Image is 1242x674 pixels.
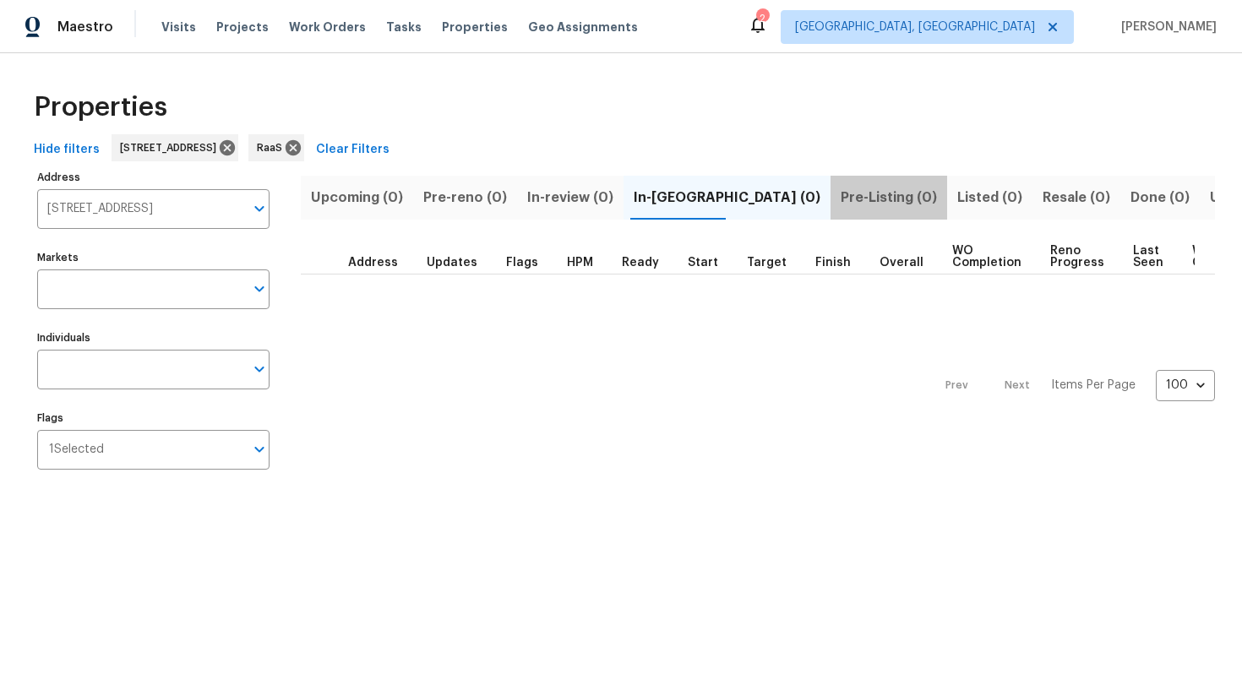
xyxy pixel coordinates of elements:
span: Pre-Listing (0) [841,186,937,209]
span: Hide filters [34,139,100,160]
span: 1 Selected [49,443,104,457]
span: [GEOGRAPHIC_DATA], [GEOGRAPHIC_DATA] [795,19,1035,35]
button: Open [248,438,271,461]
div: RaaS [248,134,304,161]
p: Items Per Page [1051,377,1136,394]
label: Address [37,172,270,182]
span: In-[GEOGRAPHIC_DATA] (0) [634,186,820,209]
div: Days past target finish date [880,257,939,269]
span: Maestro [57,19,113,35]
span: Start [688,257,718,269]
label: Flags [37,413,270,423]
span: Done (0) [1130,186,1190,209]
span: Tasks [386,21,422,33]
span: Properties [442,19,508,35]
span: Projects [216,19,269,35]
span: Target [747,257,787,269]
span: Listed (0) [957,186,1022,209]
label: Individuals [37,333,270,343]
label: Markets [37,253,270,263]
span: Flags [506,257,538,269]
button: Hide filters [27,134,106,166]
div: 2 [756,10,768,27]
span: Last Seen [1133,245,1163,269]
span: Finish [815,257,851,269]
span: Overall [880,257,923,269]
div: Projected renovation finish date [815,257,866,269]
span: Clear Filters [316,139,389,160]
span: Properties [34,99,167,116]
span: In-review (0) [527,186,613,209]
span: HPM [567,257,593,269]
span: Updates [427,257,477,269]
span: Visits [161,19,196,35]
button: Open [248,277,271,301]
button: Clear Filters [309,134,396,166]
nav: Pagination Navigation [929,285,1215,486]
button: Open [248,357,271,381]
div: Target renovation project end date [747,257,802,269]
span: Ready [622,257,659,269]
span: Address [348,257,398,269]
span: Geo Assignments [528,19,638,35]
span: Upcoming (0) [311,186,403,209]
span: RaaS [257,139,289,156]
div: Earliest renovation start date (first business day after COE or Checkout) [622,257,674,269]
span: Resale (0) [1043,186,1110,209]
span: Pre-reno (0) [423,186,507,209]
span: Work Orders [289,19,366,35]
span: [STREET_ADDRESS] [120,139,223,156]
span: Reno Progress [1050,245,1104,269]
div: Actual renovation start date [688,257,733,269]
div: 100 [1156,363,1215,407]
button: Open [248,197,271,220]
span: [PERSON_NAME] [1114,19,1217,35]
div: [STREET_ADDRESS] [112,134,238,161]
span: WO Completion [952,245,1021,269]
